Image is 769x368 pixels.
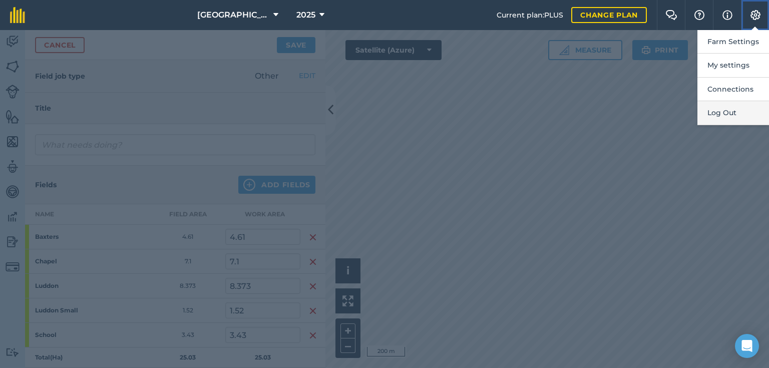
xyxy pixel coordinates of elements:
[665,10,677,20] img: Two speech bubbles overlapping with the left bubble in the forefront
[749,10,761,20] img: A cog icon
[735,334,759,358] div: Open Intercom Messenger
[693,10,705,20] img: A question mark icon
[197,9,269,21] span: [GEOGRAPHIC_DATA]
[697,54,769,77] button: My settings
[697,30,769,54] button: Farm Settings
[571,7,647,23] a: Change plan
[497,10,563,21] span: Current plan : PLUS
[697,78,769,101] button: Connections
[697,101,769,125] button: Log Out
[722,9,732,21] img: svg+xml;base64,PHN2ZyB4bWxucz0iaHR0cDovL3d3dy53My5vcmcvMjAwMC9zdmciIHdpZHRoPSIxNyIgaGVpZ2h0PSIxNy...
[10,7,25,23] img: fieldmargin Logo
[296,9,315,21] span: 2025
